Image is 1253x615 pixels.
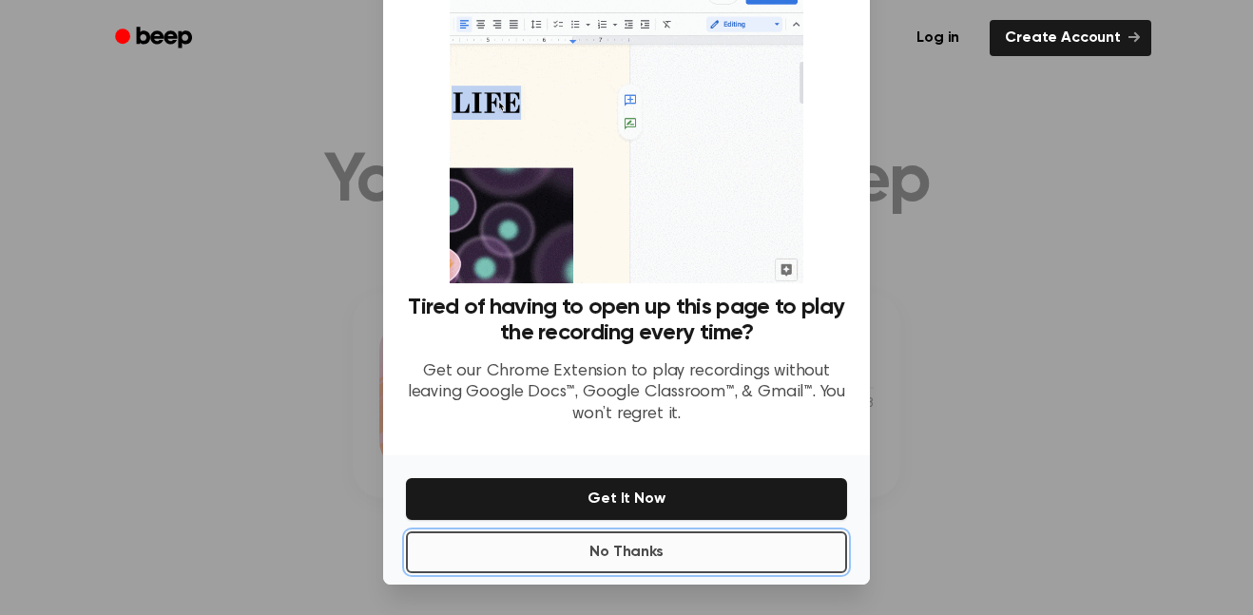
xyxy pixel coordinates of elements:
[406,295,847,346] h3: Tired of having to open up this page to play the recording every time?
[406,531,847,573] button: No Thanks
[990,20,1151,56] a: Create Account
[102,20,209,57] a: Beep
[406,478,847,520] button: Get It Now
[406,361,847,426] p: Get our Chrome Extension to play recordings without leaving Google Docs™, Google Classroom™, & Gm...
[897,16,978,60] a: Log in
